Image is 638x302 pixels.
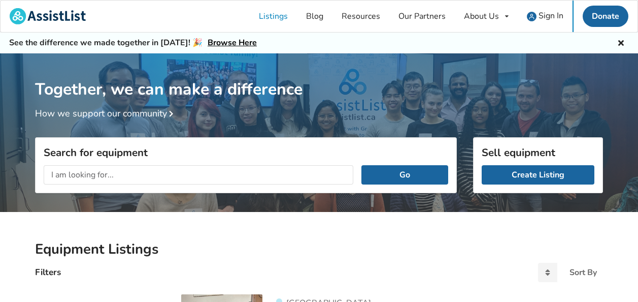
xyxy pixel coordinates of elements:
a: How we support our community [35,107,177,119]
div: Sort By [569,268,597,277]
a: Listings [250,1,297,32]
img: assistlist-logo [10,8,86,24]
h3: Search for equipment [44,146,448,159]
a: Create Listing [482,165,594,185]
a: Donate [583,6,628,27]
span: Sign In [539,10,563,21]
input: I am looking for... [44,165,353,185]
a: Browse Here [208,37,257,48]
button: Go [361,165,448,185]
h5: See the difference we made together in [DATE]! 🎉 [9,38,257,48]
h3: Sell equipment [482,146,594,159]
a: Our Partners [389,1,455,32]
a: Resources [332,1,389,32]
h4: Filters [35,266,61,278]
h2: Equipment Listings [35,240,603,258]
a: user icon Sign In [518,1,573,32]
div: About Us [464,12,499,20]
a: Blog [297,1,332,32]
img: user icon [527,12,536,21]
h1: Together, we can make a difference [35,53,603,100]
